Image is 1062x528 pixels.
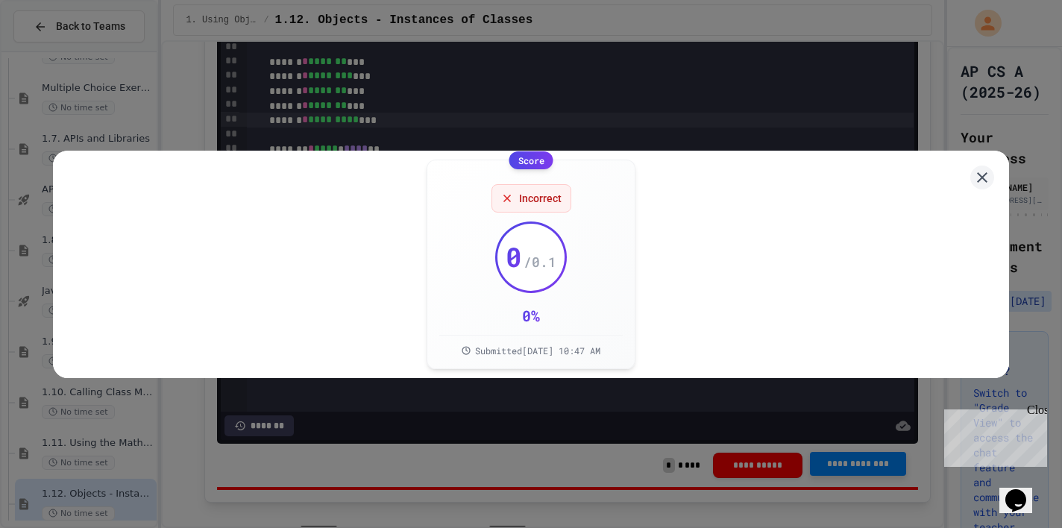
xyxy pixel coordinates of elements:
[519,191,562,206] span: Incorrect
[506,242,522,271] span: 0
[475,345,600,356] span: Submitted [DATE] 10:47 AM
[938,403,1047,467] iframe: chat widget
[999,468,1047,513] iframe: chat widget
[522,305,540,326] div: 0 %
[509,151,553,169] div: Score
[6,6,103,95] div: Chat with us now!Close
[524,251,556,272] span: / 0.1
